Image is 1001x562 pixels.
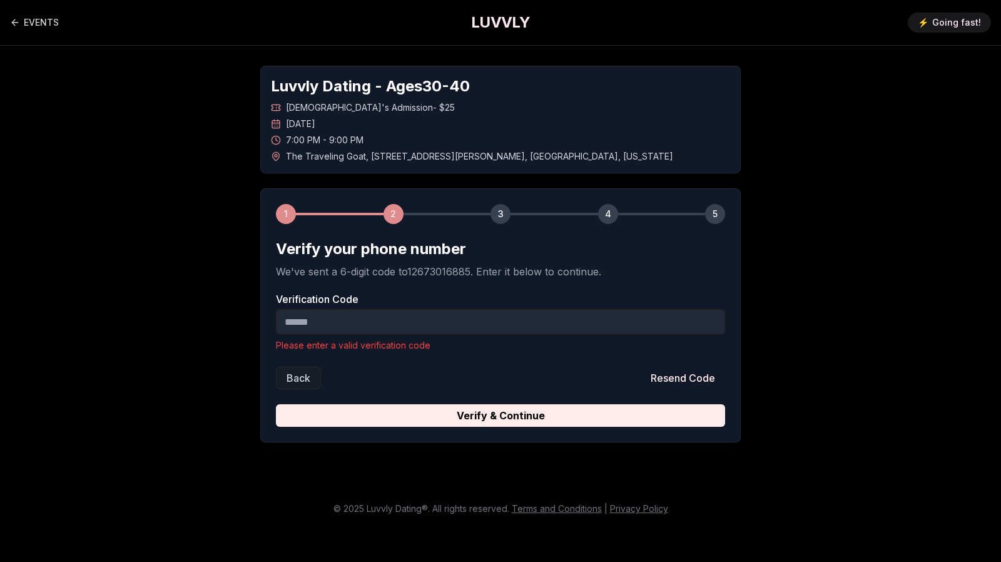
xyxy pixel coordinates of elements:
[276,264,725,279] p: We've sent a 6-digit code to 12673016885 . Enter it below to continue.
[705,204,725,224] div: 5
[286,134,363,146] span: 7:00 PM - 9:00 PM
[276,367,321,389] button: Back
[932,16,981,29] span: Going fast!
[286,150,673,163] span: The Traveling Goat , [STREET_ADDRESS][PERSON_NAME] , [GEOGRAPHIC_DATA] , [US_STATE]
[604,503,607,514] span: |
[276,404,725,427] button: Verify & Continue
[276,239,725,259] h2: Verify your phone number
[271,76,730,96] h1: Luvvly Dating - Ages 30 - 40
[598,204,618,224] div: 4
[276,204,296,224] div: 1
[10,10,59,35] a: Back to events
[490,204,511,224] div: 3
[276,339,725,352] p: Please enter a valid verification code
[471,13,530,33] a: LUVVLY
[384,204,404,224] div: 2
[286,101,455,114] span: [DEMOGRAPHIC_DATA]'s Admission - $25
[918,16,928,29] span: ⚡️
[512,503,602,514] a: Terms and Conditions
[641,367,725,389] button: Resend Code
[610,503,668,514] a: Privacy Policy
[286,118,315,130] span: [DATE]
[276,294,725,304] label: Verification Code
